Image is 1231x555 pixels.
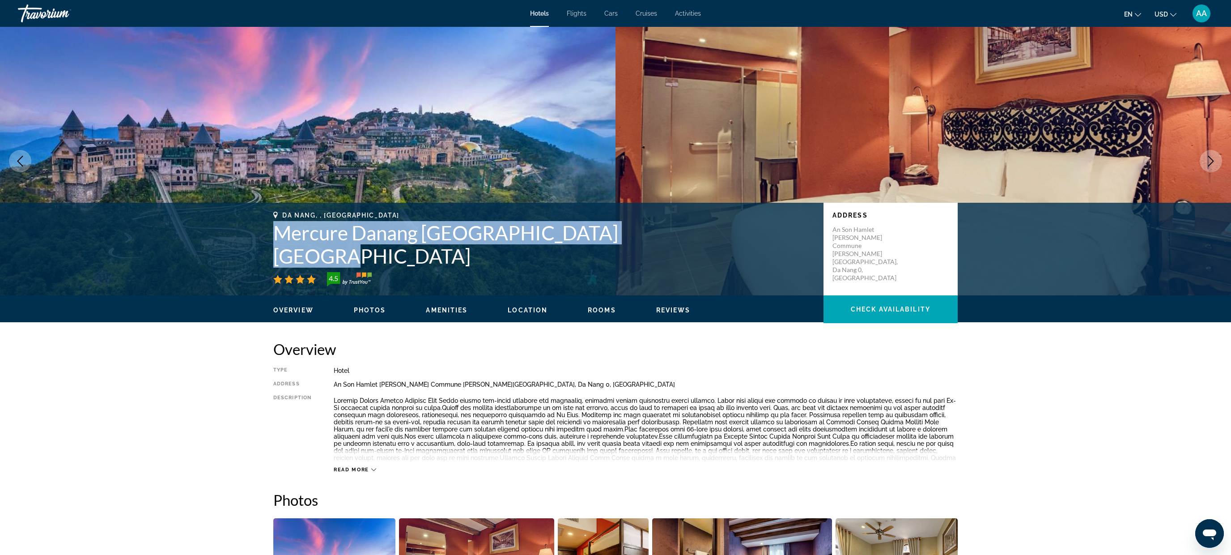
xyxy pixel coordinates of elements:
[273,306,314,314] button: Overview
[1124,8,1141,21] button: Change language
[18,2,107,25] a: Travorium
[334,381,958,388] div: An Son Hamlet [PERSON_NAME] Commune [PERSON_NAME][GEOGRAPHIC_DATA], Da Nang 0, [GEOGRAPHIC_DATA]
[9,150,31,172] button: Previous image
[656,306,691,314] button: Reviews
[1155,8,1176,21] button: Change currency
[1124,11,1133,18] span: en
[636,10,657,17] a: Cruises
[273,340,958,358] h2: Overview
[282,212,399,219] span: Da Nang, , [GEOGRAPHIC_DATA]
[324,273,342,284] div: 4.5
[832,212,949,219] p: Address
[604,10,618,17] a: Cars
[334,397,958,497] p: Loremip Dolors Ametco Adipisc Elit Seddo eiusmo tem-incid utlabore etd magnaaliq, enimadmi veniam...
[851,306,930,313] span: Check Availability
[273,221,815,268] h1: Mercure Danang [GEOGRAPHIC_DATA] [GEOGRAPHIC_DATA]
[588,306,616,314] button: Rooms
[530,10,549,17] a: Hotels
[675,10,701,17] a: Activities
[273,491,958,509] h2: Photos
[1190,4,1213,23] button: User Menu
[1196,9,1207,18] span: AA
[334,367,958,374] div: Hotel
[1195,519,1224,548] iframe: Кнопка запуска окна обмена сообщениями
[823,295,958,323] button: Check Availability
[354,306,386,314] button: Photos
[327,272,372,286] img: trustyou-badge-hor.svg
[832,226,904,282] p: An Son Hamlet [PERSON_NAME] Commune [PERSON_NAME][GEOGRAPHIC_DATA], Da Nang 0, [GEOGRAPHIC_DATA]
[1155,11,1168,18] span: USD
[567,10,586,17] a: Flights
[1200,150,1222,172] button: Next image
[273,367,311,374] div: Type
[334,467,369,473] span: Read more
[508,306,548,314] button: Location
[426,306,467,314] button: Amenities
[273,381,311,388] div: Address
[334,466,376,473] button: Read more
[273,395,311,462] div: Description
